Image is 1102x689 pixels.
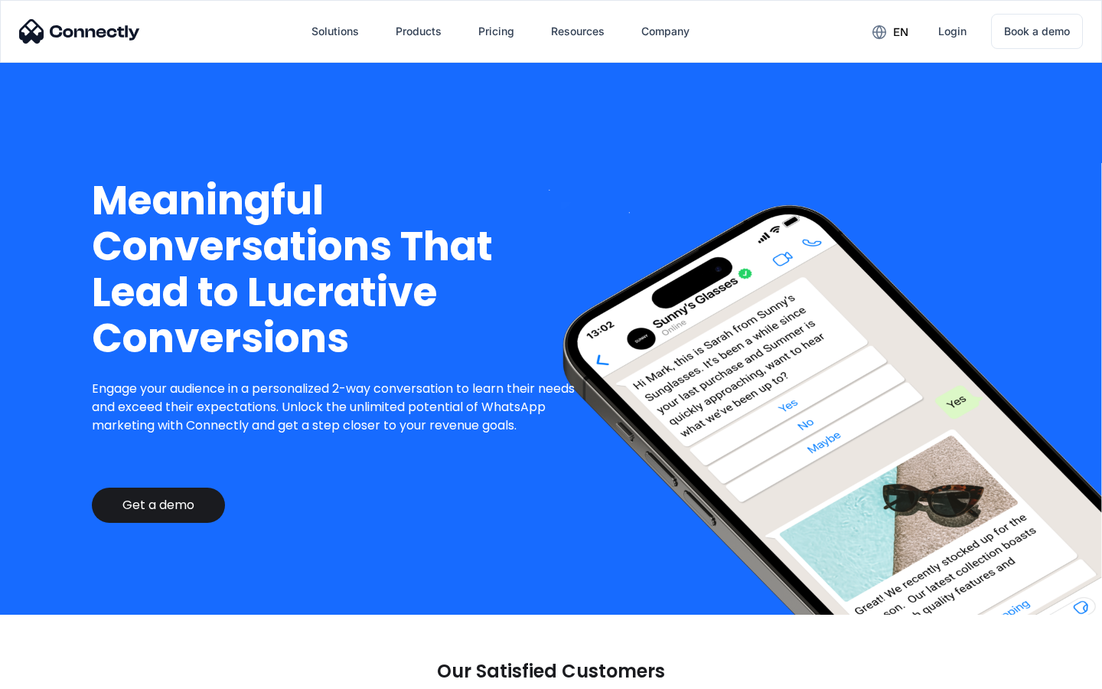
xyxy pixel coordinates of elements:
ul: Language list [31,662,92,684]
a: Get a demo [92,488,225,523]
div: Solutions [311,21,359,42]
a: Login [926,13,979,50]
a: Pricing [466,13,527,50]
div: Resources [551,21,605,42]
aside: Language selected: English [15,662,92,684]
a: Book a demo [991,14,1083,49]
div: Company [641,21,690,42]
div: Get a demo [122,498,194,513]
div: Login [938,21,967,42]
div: Pricing [478,21,514,42]
p: Engage your audience in a personalized 2-way conversation to learn their needs and exceed their e... [92,380,587,435]
div: Products [396,21,442,42]
p: Our Satisfied Customers [437,661,665,682]
img: Connectly Logo [19,19,140,44]
h1: Meaningful Conversations That Lead to Lucrative Conversions [92,178,587,361]
div: en [893,21,908,43]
